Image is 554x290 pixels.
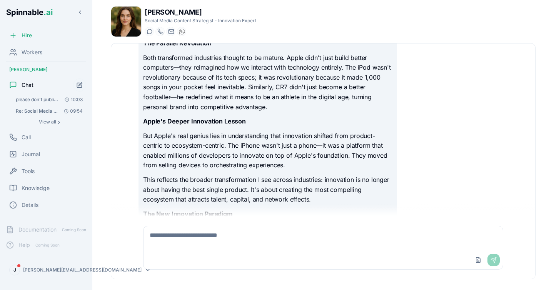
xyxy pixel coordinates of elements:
span: Documentation [18,226,57,233]
p: This reflects the broader transformation I see across industries: innovation is no longer about h... [143,175,392,205]
span: Details [22,201,38,209]
span: Call [22,133,31,141]
button: Show all conversations [12,117,86,127]
span: Coming Soon [33,242,62,249]
span: 09:54 [61,108,83,114]
h1: [PERSON_NAME] [145,7,256,18]
span: J [13,267,16,273]
span: Help [18,241,30,249]
button: J[PERSON_NAME][EMAIL_ADDRESS][DOMAIN_NAME] [6,262,86,278]
span: Journal [22,150,40,158]
strong: Apple's Deeper Innovation Lesson [143,117,246,125]
p: [PERSON_NAME][EMAIL_ADDRESS][DOMAIN_NAME] [23,267,142,273]
button: Start a call with Petra Tavares [155,27,165,36]
strong: The New Innovation Paradigm [143,210,233,218]
div: [PERSON_NAME] [3,63,89,76]
button: Send email to petra.tavares@getspinnable.ai [166,27,175,36]
span: .ai [43,8,53,17]
img: WhatsApp [179,28,185,35]
span: View all [39,119,56,125]
button: Start new chat [73,78,86,92]
span: Coming Soon [60,226,88,233]
button: WhatsApp [177,27,186,36]
span: 10:03 [62,97,83,103]
span: Re: Social Media Post Publication Update - Technical Issues Encountered Yes! You can move with t.... [16,108,59,114]
span: Workers [22,48,42,56]
span: Spinnable [6,8,53,17]
button: Start a chat with Petra Tavares [145,27,154,36]
span: › [58,119,60,125]
strong: The Parallel Revolution [143,39,211,47]
p: Both transformed industries thought to be mature. Apple didn't just build better computers—they r... [143,53,392,112]
span: Tools [22,167,35,175]
img: Petra Tavares [111,7,141,37]
button: Open conversation: please don't publish anything [12,94,86,105]
span: Chat [22,81,33,89]
p: Social Media Content Strategist - Innovation Expert [145,18,256,24]
p: But Apple's real genius lies in understanding that innovation shifted from product-centric to eco... [143,131,392,170]
span: Knowledge [22,184,50,192]
span: Hire [22,32,32,39]
button: Open conversation: Re: Social Media Post Publication Update - Technical Issues Encountered Yes! Y... [12,106,86,117]
span: please don't publish anything : I understand, Joel. I won't publish any content without your expl... [16,97,59,103]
